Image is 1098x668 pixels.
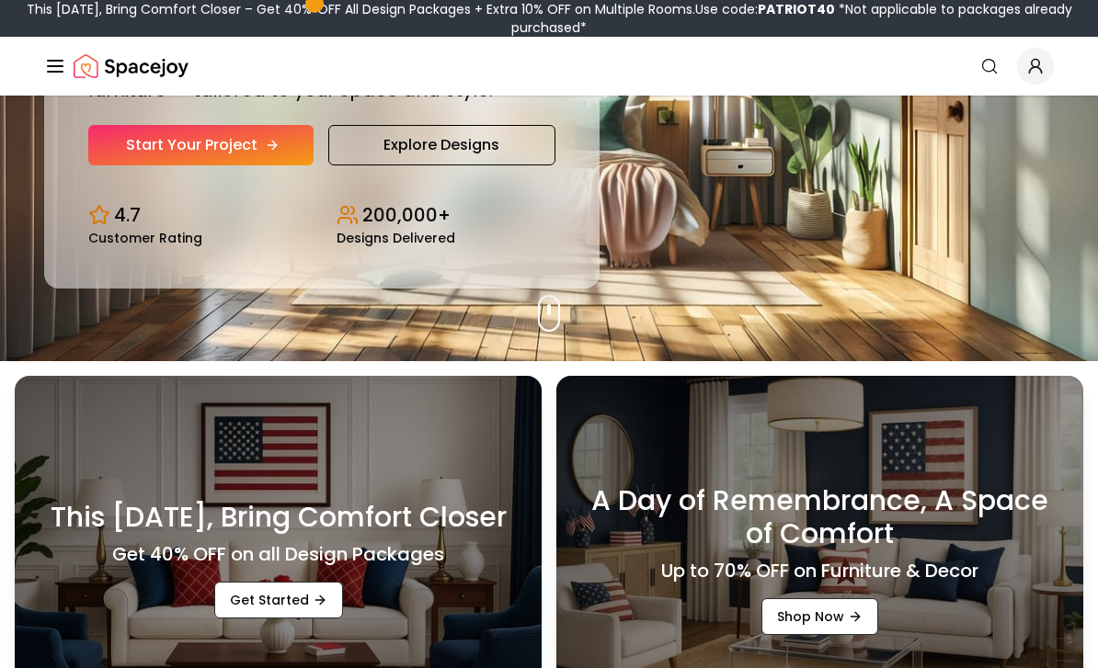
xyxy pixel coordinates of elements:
a: Spacejoy [74,48,189,85]
h3: This [DATE], Bring Comfort Closer [51,501,507,534]
h3: A Day of Remembrance, A Space of Comfort [578,484,1061,550]
div: Design stats [88,187,555,244]
p: 200,000+ [362,202,451,228]
h4: Get 40% OFF on all Design Packages [112,541,444,567]
nav: Global [44,37,1054,96]
p: 4.7 [114,202,141,228]
a: Start Your Project [88,125,314,165]
small: Customer Rating [88,232,202,244]
img: Spacejoy Logo [74,48,189,85]
a: Get Started [214,582,343,618]
small: Designs Delivered [337,232,455,244]
a: Shop Now [761,598,878,635]
h4: Up to 70% OFF on Furniture & Decor [661,558,978,583]
a: Explore Designs [328,125,555,165]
